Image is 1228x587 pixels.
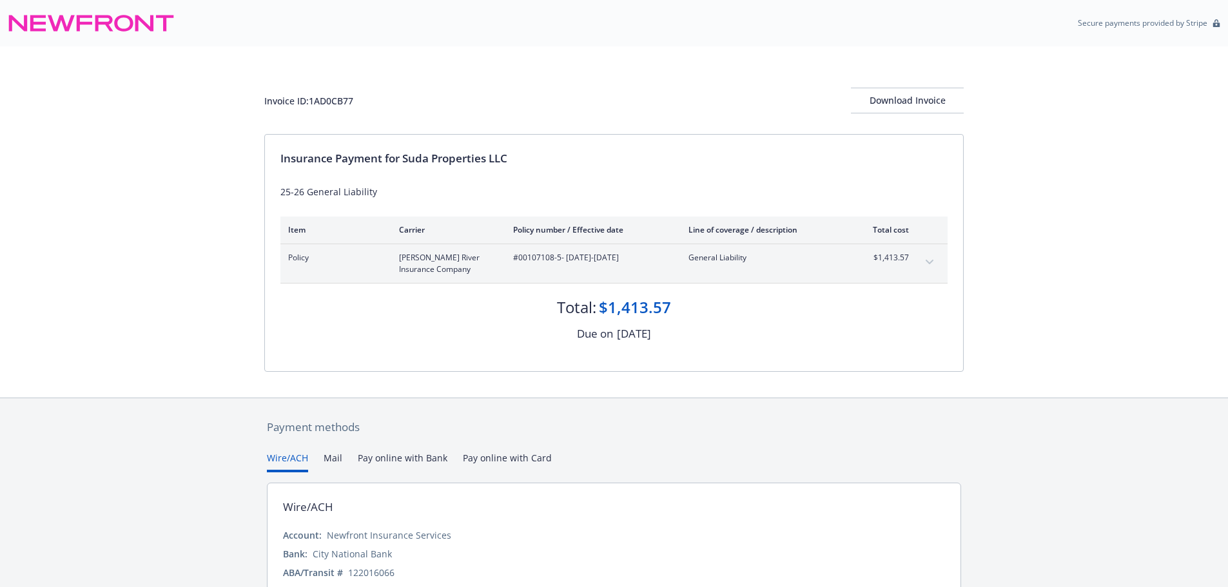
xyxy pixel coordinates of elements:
[283,547,307,561] div: Bank:
[358,451,447,472] button: Pay online with Bank
[313,547,392,561] div: City National Bank
[513,224,668,235] div: Policy number / Effective date
[283,499,333,515] div: Wire/ACH
[283,566,343,579] div: ABA/Transit #
[1078,17,1207,28] p: Secure payments provided by Stripe
[513,252,668,264] span: #00107108-5 - [DATE]-[DATE]
[861,224,909,235] div: Total cost
[919,252,940,273] button: expand content
[557,296,596,318] div: Total:
[324,451,342,472] button: Mail
[280,185,948,198] div: 25-26 General Liability
[264,94,353,108] div: Invoice ID: 1AD0CB77
[577,325,613,342] div: Due on
[851,88,964,113] button: Download Invoice
[399,252,492,275] span: [PERSON_NAME] River Insurance Company
[599,296,671,318] div: $1,413.57
[288,224,378,235] div: Item
[688,224,840,235] div: Line of coverage / description
[688,252,840,264] span: General Liability
[861,252,909,264] span: $1,413.57
[267,451,308,472] button: Wire/ACH
[617,325,651,342] div: [DATE]
[280,150,948,167] div: Insurance Payment for Suda Properties LLC
[399,224,492,235] div: Carrier
[348,566,395,579] div: 122016066
[463,451,552,472] button: Pay online with Card
[327,528,451,542] div: Newfront Insurance Services
[267,419,961,436] div: Payment methods
[283,528,322,542] div: Account:
[280,244,948,283] div: Policy[PERSON_NAME] River Insurance Company#00107108-5- [DATE]-[DATE]General Liability$1,413.57ex...
[288,252,378,264] span: Policy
